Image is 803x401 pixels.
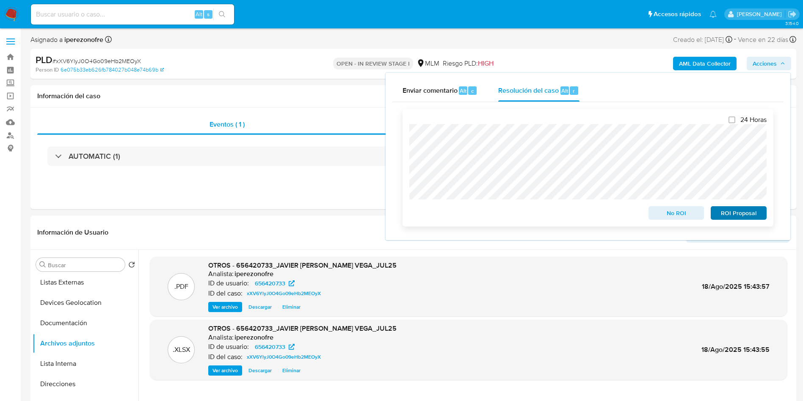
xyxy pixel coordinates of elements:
[278,302,305,312] button: Eliminar
[250,342,300,352] a: 656420733
[673,34,732,45] div: Creado el: [DATE]
[33,313,138,333] button: Documentación
[740,116,767,124] span: 24 Horas
[33,272,138,293] button: Listas Externas
[248,366,272,375] span: Descargar
[738,35,788,44] span: Vence en 22 días
[282,366,301,375] span: Eliminar
[33,354,138,374] button: Lista Interna
[39,261,46,268] button: Buscar
[61,66,164,74] a: 6e075b33eb626fb784027b048e74b69b
[128,261,135,271] button: Volver al orden por defecto
[36,66,59,74] b: Person ID
[244,365,276,376] button: Descargar
[250,278,300,288] a: 656420733
[47,147,779,166] div: AUTOMATIC (1)
[196,10,202,18] span: Alt
[648,206,704,220] button: No ROI
[208,365,242,376] button: Ver archivo
[208,279,249,288] p: ID de usuario:
[654,207,698,219] span: No ROI
[498,86,559,95] span: Resolución del caso
[30,35,103,44] span: Asignado a
[210,119,245,129] span: Eventos ( 1 )
[208,289,243,298] p: ID del caso:
[478,58,494,68] span: HIGH
[174,282,188,291] p: .PDF
[69,152,120,161] h3: AUTOMATIC (1)
[573,87,575,95] span: r
[247,352,321,362] span: xXV6YlyJ0O4Go09eHb2MEOyX
[717,207,761,219] span: ROI Proposal
[37,228,108,237] h1: Información de Usuario
[31,9,234,20] input: Buscar usuario o caso...
[208,343,249,351] p: ID de usuario:
[282,303,301,311] span: Eliminar
[255,342,285,352] span: 656420733
[52,57,141,65] span: # xXV6YlyJ0O4Go09eHb2MEOyX
[278,365,305,376] button: Eliminar
[213,8,231,20] button: search-icon
[673,57,737,70] button: AML Data Collector
[734,34,736,45] span: -
[173,345,190,354] p: .XLSX
[728,116,735,123] input: 24 Horas
[208,324,397,333] span: OTROS - 656420733_JAVIER [PERSON_NAME] VEGA_JUL25
[460,87,466,95] span: Alt
[333,58,413,69] p: OPEN - IN REVIEW STAGE I
[403,86,458,95] span: Enviar comentario
[248,303,272,311] span: Descargar
[212,366,238,375] span: Ver archivo
[33,333,138,354] button: Archivos adjuntos
[36,53,52,66] b: PLD
[208,260,397,270] span: OTROS - 656420733_JAVIER [PERSON_NAME] VEGA_JUL25
[701,345,770,354] span: 18/Ago/2025 15:43:55
[63,35,103,44] b: iperezonofre
[471,87,474,95] span: c
[255,278,285,288] span: 656420733
[48,261,121,269] input: Buscar
[207,10,210,18] span: s
[33,293,138,313] button: Devices Geolocation
[709,11,717,18] a: Notificaciones
[711,206,767,220] button: ROI Proposal
[33,374,138,394] button: Direcciones
[244,302,276,312] button: Descargar
[208,333,234,342] p: Analista:
[235,333,273,342] h6: iperezonofre
[679,57,731,70] b: AML Data Collector
[243,352,324,362] a: xXV6YlyJ0O4Go09eHb2MEOyX
[208,353,243,361] p: ID del caso:
[702,282,770,291] span: 18/Ago/2025 15:43:57
[788,10,797,19] a: Salir
[747,57,791,70] button: Acciones
[417,59,439,68] div: MLM
[37,92,789,100] h1: Información del caso
[208,302,242,312] button: Ver archivo
[247,288,321,299] span: xXV6YlyJ0O4Go09eHb2MEOyX
[243,288,324,299] a: xXV6YlyJ0O4Go09eHb2MEOyX
[737,10,785,18] p: ivonne.perezonofre@mercadolibre.com.mx
[212,303,238,311] span: Ver archivo
[561,87,568,95] span: Alt
[654,10,701,19] span: Accesos rápidos
[443,59,494,68] span: Riesgo PLD:
[235,270,273,278] h6: iperezonofre
[753,57,777,70] span: Acciones
[208,270,234,278] p: Analista:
